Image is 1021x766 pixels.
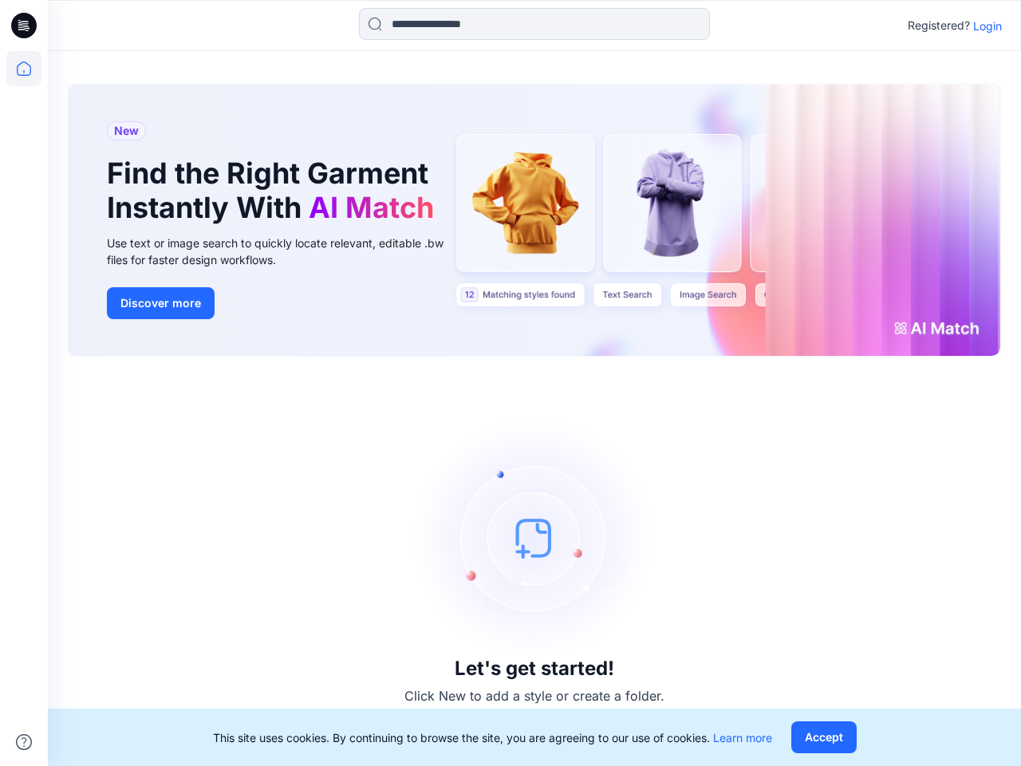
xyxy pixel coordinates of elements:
span: New [114,121,139,140]
a: Learn more [713,731,772,744]
p: This site uses cookies. By continuing to browse the site, you are agreeing to our use of cookies. [213,729,772,746]
p: Click New to add a style or create a folder. [404,686,664,705]
h3: Let's get started! [455,657,614,680]
button: Discover more [107,287,215,319]
div: Use text or image search to quickly locate relevant, editable .bw files for faster design workflows. [107,235,466,268]
h1: Find the Right Garment Instantly With [107,156,442,225]
button: Accept [791,721,857,753]
p: Registered? [908,16,970,35]
p: Login [973,18,1002,34]
img: empty-state-image.svg [415,418,654,657]
span: AI Match [309,190,434,225]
